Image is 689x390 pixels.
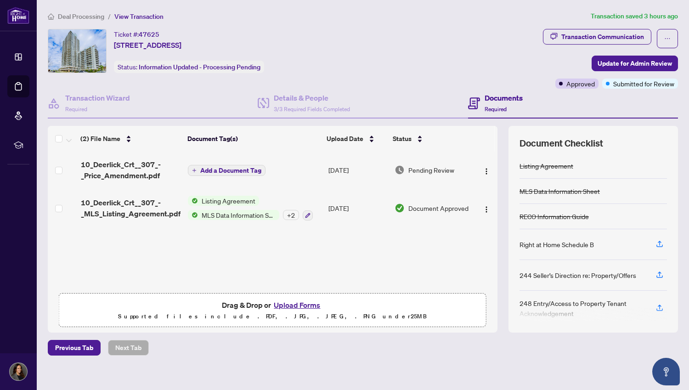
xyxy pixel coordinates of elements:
span: Update for Admin Review [598,56,672,71]
span: Listing Agreement [198,196,259,206]
span: View Transaction [114,12,164,21]
th: (2) File Name [77,126,183,152]
p: Supported files include .PDF, .JPG, .JPEG, .PNG under 25 MB [65,311,480,322]
button: Previous Tab [48,340,101,356]
span: Deal Processing [58,12,104,21]
span: Upload Date [327,134,363,144]
img: Status Icon [188,196,198,206]
button: Transaction Communication [543,29,651,45]
span: 47625 [139,30,159,39]
button: Add a Document Tag [188,164,265,176]
div: 248 Entry/Access to Property Tenant Acknowledgement [520,298,645,318]
img: Profile Icon [10,363,27,380]
div: Transaction Communication [561,29,644,44]
img: Status Icon [188,210,198,220]
li: / [108,11,111,22]
h4: Documents [485,92,523,103]
button: Next Tab [108,340,149,356]
span: MLS Data Information Sheet [198,210,279,220]
th: Document Tag(s) [184,126,323,152]
img: Document Status [395,165,405,175]
img: Logo [483,206,490,213]
span: Approved [566,79,595,89]
span: ellipsis [664,35,671,42]
span: 10_Deerlick_Crt__307_-_MLS_Listing_Agreement.pdf [81,197,181,219]
div: Status: [114,61,264,73]
button: Upload Forms [271,299,323,311]
span: Add a Document Tag [200,167,261,174]
img: Document Status [395,203,405,213]
button: Open asap [652,358,680,385]
span: Submitted for Review [613,79,674,89]
h4: Details & People [274,92,350,103]
span: Document Checklist [520,137,603,150]
div: Ticket #: [114,29,159,40]
th: Status [389,126,472,152]
span: plus [192,168,197,173]
img: IMG-C12331498_1.jpg [48,29,106,73]
td: [DATE] [325,188,391,228]
span: Document Approved [408,203,469,213]
h4: Transaction Wizard [65,92,130,103]
img: logo [7,7,29,24]
span: [STREET_ADDRESS] [114,40,181,51]
article: Transaction saved 3 hours ago [591,11,678,22]
span: 3/3 Required Fields Completed [274,106,350,113]
span: Previous Tab [55,340,93,355]
div: RECO Information Guide [520,211,589,221]
div: MLS Data Information Sheet [520,186,600,196]
img: Logo [483,168,490,175]
button: Update for Admin Review [592,56,678,71]
button: Logo [479,163,494,177]
span: 10_Deerlick_Crt__307_-_Price_Amendment.pdf [81,159,181,181]
div: 244 Seller’s Direction re: Property/Offers [520,270,636,280]
span: Information Updated - Processing Pending [139,63,260,71]
span: Status [393,134,412,144]
span: Required [65,106,87,113]
span: Drag & Drop orUpload FormsSupported files include .PDF, .JPG, .JPEG, .PNG under25MB [59,294,486,328]
div: Listing Agreement [520,161,573,171]
button: Logo [479,201,494,215]
span: home [48,13,54,20]
th: Upload Date [323,126,389,152]
button: Status IconListing AgreementStatus IconMLS Data Information Sheet+2 [188,196,313,220]
span: Required [485,106,507,113]
button: Add a Document Tag [188,165,265,176]
span: Drag & Drop or [222,299,323,311]
span: (2) File Name [80,134,120,144]
div: Right at Home Schedule B [520,239,594,249]
td: [DATE] [325,152,391,188]
div: + 2 [283,210,299,220]
span: Pending Review [408,165,454,175]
